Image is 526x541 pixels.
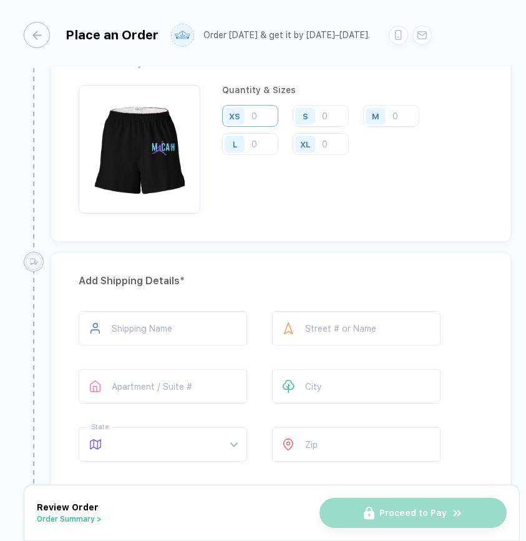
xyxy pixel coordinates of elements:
img: user profile [172,24,193,46]
div: Add Shipping Details [79,271,483,291]
div: Place an Order [66,27,158,42]
div: XL [300,139,310,149]
button: Order Summary > [37,515,102,524]
div: XS [229,111,240,121]
div: Quantity & Sizes [222,85,483,95]
div: L [233,139,237,149]
div: M [372,111,379,121]
img: 87a6775d-e5a9-4cb5-a149-8b0947e0571e_nt_front_1758137287589.jpg [85,91,194,201]
div: Order [DATE] & get it by [DATE]–[DATE]. [203,30,370,41]
span: Review Order [37,502,99,512]
div: S [303,111,308,121]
